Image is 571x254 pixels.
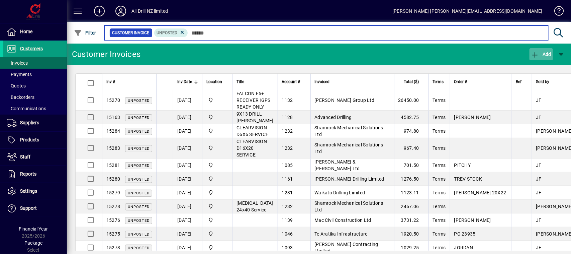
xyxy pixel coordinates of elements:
span: Terms [433,204,446,209]
span: Unposted [128,191,150,195]
span: Add [531,52,551,57]
div: Inv Date [177,78,198,85]
button: Profile [110,5,131,17]
span: Staff [20,154,30,160]
span: CLEARVISION D6X6 SERVICE [236,125,268,137]
td: [DATE] [173,172,202,186]
span: All Drill NZ Limited [206,189,228,196]
a: Products [3,132,67,148]
span: Customer Invoice [112,29,150,36]
span: JF [536,190,542,195]
span: All Drill NZ Limited [206,114,228,121]
button: Add [530,48,553,60]
span: [PERSON_NAME] Contracting Limited [315,242,378,254]
span: Terms [433,176,446,182]
span: JORDAN [454,245,473,250]
td: [DATE] [173,90,202,111]
a: Invoices [3,57,67,69]
span: JF [536,217,542,223]
span: 1132 [282,98,293,103]
td: [DATE] [173,213,202,227]
span: Terms [433,115,446,120]
span: Unposted [128,177,150,182]
div: Invoiced [315,78,390,85]
div: All Drill NZ limited [131,6,168,16]
a: Knowledge Base [549,1,563,23]
span: JF [536,115,542,120]
span: All Drill NZ Limited [206,162,228,169]
div: Inv # [106,78,152,85]
span: All Drill NZ Limited [206,216,228,224]
td: [DATE] [173,138,202,158]
span: 15270 [106,98,120,103]
span: JF [536,176,542,182]
span: Total ($) [404,78,419,85]
td: 1920.50 [394,227,429,241]
span: 9X13 DRILL [PERSON_NAME] [236,111,273,123]
span: JF [536,163,542,168]
span: [PERSON_NAME] [454,217,491,223]
span: 1139 [282,217,293,223]
span: Sold by [536,78,550,85]
span: 15283 [106,145,120,151]
div: [PERSON_NAME] [PERSON_NAME][EMAIL_ADDRESS][DOMAIN_NAME] [392,6,543,16]
span: Communications [7,106,46,111]
span: 1085 [282,163,293,168]
span: Terms [433,145,446,151]
span: Support [20,205,37,211]
span: 1231 [282,190,293,195]
span: Unposted [128,232,150,237]
span: Ref [516,78,522,85]
span: Unposted [157,30,178,35]
td: [DATE] [173,227,202,241]
td: [DATE] [173,186,202,200]
span: PO 23935 [454,231,476,237]
span: CLEARVISION D16X20 SERVICE [236,139,267,157]
a: Quotes [3,80,67,91]
span: Unposted [128,129,150,134]
td: 26450.00 [394,90,429,111]
span: 1161 [282,176,293,182]
span: 1128 [282,115,293,120]
span: Account # [282,78,300,85]
span: 15278 [106,204,120,209]
a: Suppliers [3,115,67,131]
span: Terms [433,245,446,250]
a: Backorders [3,91,67,103]
span: Te Aratika Infrastructure [315,231,368,237]
span: FALCON F5+ RECEIVER IGPS READY ONLY [236,91,270,110]
span: Terms [433,98,446,103]
span: Unposted [128,146,150,151]
span: All Drill NZ Limited [206,244,228,251]
td: 4582.75 [394,111,429,124]
a: Communications [3,103,67,114]
td: 967.40 [394,138,429,158]
span: 1232 [282,204,293,209]
span: All Drill NZ Limited [206,203,228,210]
span: 15273 [106,245,120,250]
span: Location [206,78,222,85]
td: 701.50 [394,158,429,172]
span: TREV STOCK [454,176,482,182]
span: Waikato Drilling Limited [315,190,365,195]
a: Settings [3,183,67,200]
span: Settings [20,188,37,194]
span: Terms [433,78,444,85]
span: Backorders [7,94,34,100]
td: [DATE] [173,158,202,172]
span: All Drill NZ Limited [206,127,228,135]
div: Order # [454,78,508,85]
button: Filter [72,27,98,39]
button: Add [89,5,110,17]
td: [DATE] [173,111,202,124]
span: Title [236,78,244,85]
span: Unposted [128,164,150,168]
span: 1232 [282,145,293,151]
span: 15163 [106,115,120,120]
div: Customer Invoices [72,49,140,60]
td: [DATE] [173,124,202,138]
div: Total ($) [398,78,425,85]
span: Package [24,240,42,246]
span: All Drill NZ Limited [206,230,228,238]
span: JF [536,98,542,103]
